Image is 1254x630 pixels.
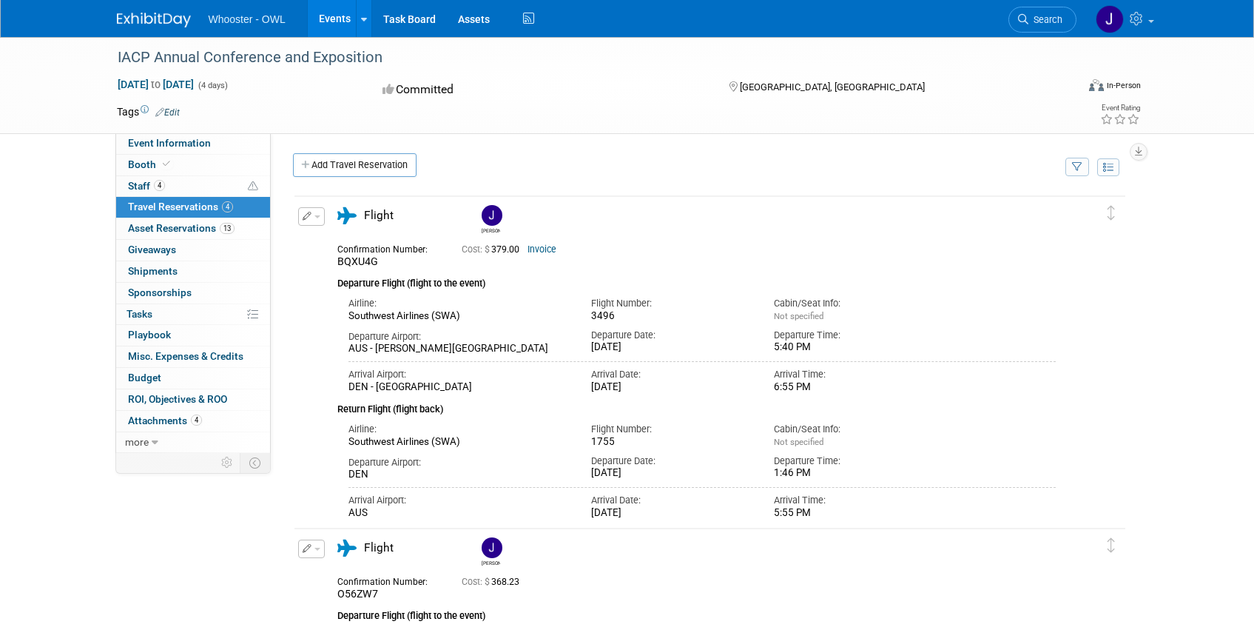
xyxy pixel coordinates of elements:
[128,137,211,149] span: Event Information
[128,393,227,405] span: ROI, Objectives & ROO
[128,286,192,298] span: Sponsorships
[462,577,525,587] span: 368.23
[1072,163,1082,172] i: Filter by Traveler
[774,455,934,468] div: Departure Time:
[348,297,570,310] div: Airline:
[1096,5,1124,33] img: John Holsinger
[348,436,570,449] div: Southwest Airlines (SWA)
[774,494,934,507] div: Arrival Time:
[116,283,270,304] a: Sponsorships
[462,244,491,255] span: Cost: $
[774,329,934,342] div: Departure Time:
[774,507,934,520] div: 5:55 PM
[128,265,178,277] span: Shipments
[116,304,270,325] a: Tasks
[248,180,258,193] span: Potential Scheduling Conflict -- at least one attendee is tagged in another overlapping event.
[337,269,1056,291] div: Departure Flight (flight to the event)
[220,223,235,234] span: 13
[128,201,233,212] span: Travel Reservations
[348,507,570,520] div: AUS
[348,456,570,469] div: Departure Airport:
[1100,104,1140,112] div: Event Rating
[591,507,752,520] div: [DATE]
[591,297,752,310] div: Flight Number:
[117,13,191,27] img: ExhibitDay
[116,432,270,453] a: more
[128,372,161,383] span: Budget
[197,81,228,90] span: (4 days)
[116,176,270,197] a: Staff4
[774,467,934,480] div: 1:46 PM
[482,558,500,566] div: Julia Haber
[128,158,173,170] span: Booth
[591,436,752,449] div: 1755
[337,255,378,267] span: BQXU4G
[112,44,1054,71] div: IACP Annual Conference and Exposition
[591,455,752,468] div: Departure Date:
[348,423,570,436] div: Airline:
[116,133,270,154] a: Event Information
[348,330,570,344] div: Departure Airport:
[128,222,235,234] span: Asset Reservations
[116,240,270,261] a: Giveaways
[364,541,394,554] span: Flight
[116,368,270,389] a: Budget
[348,343,570,355] div: AUS - [PERSON_NAME][GEOGRAPHIC_DATA]
[348,381,570,394] div: DEN - [GEOGRAPHIC_DATA]
[128,415,202,426] span: Attachments
[740,81,925,93] span: [GEOGRAPHIC_DATA], [GEOGRAPHIC_DATA]
[209,13,286,25] span: Whooster - OWL
[116,411,270,432] a: Attachments4
[591,423,752,436] div: Flight Number:
[116,218,270,239] a: Asset Reservations13
[149,78,163,90] span: to
[591,341,752,354] div: [DATE]
[348,469,570,481] div: DEN
[348,494,570,507] div: Arrival Airport:
[591,494,752,507] div: Arrival Date:
[127,308,152,320] span: Tasks
[591,310,752,323] div: 3496
[128,244,176,255] span: Giveaways
[774,297,934,310] div: Cabin/Seat Info:
[348,310,570,323] div: Southwest Airlines (SWA)
[482,226,500,234] div: John Holsinger
[378,77,705,103] div: Committed
[1028,14,1062,25] span: Search
[1108,206,1115,221] i: Click and drag to move item
[116,197,270,218] a: Travel Reservations4
[364,209,394,222] span: Flight
[774,368,934,381] div: Arrival Time:
[128,180,165,192] span: Staff
[337,572,439,588] div: Confirmation Number:
[337,394,1056,417] div: Return Flight (flight back)
[128,329,171,341] span: Playbook
[116,389,270,410] a: ROI, Objectives & ROO
[1089,79,1104,91] img: Format-Inperson.png
[774,311,823,321] span: Not specified
[591,381,752,394] div: [DATE]
[155,107,180,118] a: Edit
[163,160,170,168] i: Booth reservation complete
[482,205,502,226] img: John Holsinger
[462,577,491,587] span: Cost: $
[478,205,504,234] div: John Holsinger
[337,601,1056,623] div: Departure Flight (flight to the event)
[1008,7,1076,33] a: Search
[128,350,243,362] span: Misc. Expenses & Credits
[293,153,417,177] a: Add Travel Reservation
[462,244,525,255] span: 379.00
[215,453,240,472] td: Personalize Event Tab Strip
[482,537,502,558] img: Julia Haber
[774,341,934,354] div: 5:40 PM
[591,368,752,381] div: Arrival Date:
[591,467,752,480] div: [DATE]
[774,381,934,394] div: 6:55 PM
[774,423,934,436] div: Cabin/Seat Info:
[337,540,357,557] i: Flight
[116,346,270,367] a: Misc. Expenses & Credits
[774,437,823,447] span: Not specified
[117,104,180,119] td: Tags
[348,368,570,381] div: Arrival Airport:
[154,180,165,191] span: 4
